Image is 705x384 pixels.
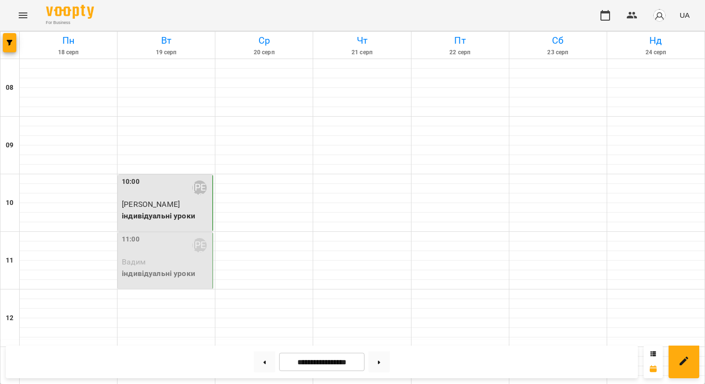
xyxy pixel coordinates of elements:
h6: 22 серп [413,48,507,57]
h6: 18 серп [21,48,116,57]
h6: 12 [6,313,13,324]
h6: Нд [609,33,703,48]
h6: 11 [6,255,13,266]
h6: Пт [413,33,507,48]
button: UA [676,6,693,24]
h6: 24 серп [609,48,703,57]
h6: 20 серп [217,48,311,57]
button: Menu [12,4,35,27]
span: Вадим [122,257,146,266]
div: Рататовських Владислава Юріївна [192,180,207,195]
h6: Чт [315,33,409,48]
h6: 09 [6,140,13,151]
label: 10:00 [122,177,140,187]
h6: 21 серп [315,48,409,57]
p: індивідуальні уроки [122,268,211,279]
h6: Ср [217,33,311,48]
div: Рататовських Владислава Юріївна [192,238,207,252]
span: [PERSON_NAME] [122,200,180,209]
h6: 10 [6,198,13,208]
span: UA [680,10,690,20]
p: індивідуальні уроки [122,210,211,222]
h6: Вт [119,33,213,48]
h6: Пн [21,33,116,48]
span: For Business [46,20,94,26]
h6: Сб [511,33,605,48]
img: Voopty Logo [46,5,94,19]
h6: 19 серп [119,48,213,57]
label: 11:00 [122,234,140,245]
h6: 23 серп [511,48,605,57]
h6: 08 [6,83,13,93]
img: avatar_s.png [653,9,666,22]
